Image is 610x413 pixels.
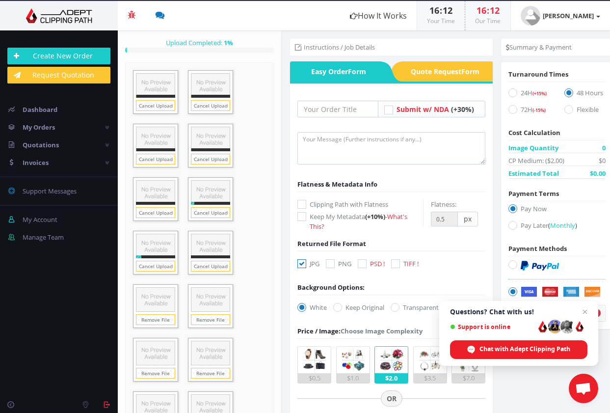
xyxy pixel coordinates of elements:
[301,347,328,373] img: 1.png
[136,207,175,218] a: Cancel Upload
[191,368,230,379] a: Remove File
[23,233,64,242] span: Manage Team
[564,105,606,118] label: Flexible
[224,38,227,47] span: 1
[443,4,452,16] span: 12
[326,259,351,269] label: PNG
[297,327,341,335] span: Price / Image:
[297,303,327,312] label: White
[508,244,567,253] span: Payment Methods
[23,215,57,224] span: My Account
[590,168,606,178] span: $0.00
[222,38,233,47] strong: %
[532,88,547,97] a: (+15%)
[7,8,110,23] img: Adept Graphics
[23,187,77,195] span: Support Messages
[23,105,57,114] span: Dashboard
[506,42,572,52] li: Summary & Payment
[521,6,540,26] img: user_default.jpg
[403,259,419,268] span: TIFF !
[290,61,379,82] a: Easy OrderForm
[486,4,490,16] span: :
[295,42,375,52] li: Instructions / Job Details
[340,1,417,30] a: How It Works
[548,221,577,230] a: (Monthly)
[532,105,546,114] a: (-15%)
[297,282,365,292] div: Background Options:
[490,4,500,16] span: 12
[602,143,606,153] span: 0
[298,373,331,383] div: $0.5
[508,220,606,234] label: Pay Later
[404,61,493,82] a: Quote RequestForm
[297,101,378,117] input: Your Order Title
[417,347,444,373] img: 4.png
[450,340,587,359] span: Chat with Adept Clipping Path
[414,373,447,383] div: $3.5
[397,105,449,114] span: Submit w/ NDA
[429,4,439,16] span: 16
[508,168,559,178] span: Estimated Total
[532,107,546,113] span: (-15%)
[452,373,485,383] div: $7.0
[397,105,474,114] a: Submit w/ NDA (+30%)
[290,61,379,82] span: Easy Order
[297,199,423,209] label: Clipping Path with Flatness
[532,90,547,97] span: (+15%)
[451,105,474,114] span: (+30%)
[550,221,575,230] span: Monthly
[191,154,230,165] a: Cancel Upload
[340,347,367,373] img: 2.png
[479,345,570,354] span: Chat with Adept Clipping Path
[477,4,486,16] span: 16
[7,67,110,83] a: Request Quotation
[370,259,385,268] span: PSD !
[391,303,439,312] label: Transparent
[508,204,606,217] label: Pay Now
[508,189,559,198] span: Payment Terms
[381,390,402,407] span: OR
[297,326,423,336] div: Choose Image Complexity
[375,373,408,383] div: $2.0
[431,199,456,209] label: Flatness:
[348,67,366,76] i: Form
[191,207,230,218] a: Cancel Upload
[521,287,601,298] img: Securely by Stripe
[508,143,558,153] span: Image Quantity
[378,347,405,373] img: 3.png
[297,239,366,248] span: Returned File Format
[23,158,49,167] span: Invoices
[569,374,598,403] a: Open chat
[333,303,384,312] label: Keep Original
[508,105,550,118] label: 72H
[458,212,478,226] span: px
[23,140,59,149] span: Quotations
[23,123,55,132] span: My Orders
[365,212,385,221] span: (+10%)
[543,11,594,20] strong: [PERSON_NAME]
[136,100,175,111] a: Cancel Upload
[599,156,606,165] span: $0
[191,314,230,325] a: Remove File
[439,4,443,16] span: :
[136,368,175,379] a: Remove File
[125,38,274,48] div: Upload Completed:
[337,373,370,383] div: $1.0
[508,88,550,101] label: 24H
[564,88,606,101] label: 48 Hours
[191,261,230,272] a: Cancel Upload
[475,17,501,25] small: Our Time
[404,61,493,82] span: Quote Request
[297,212,423,231] label: Keep My Metadata -
[191,100,230,111] a: Cancel Upload
[461,67,479,76] i: Form
[7,48,110,64] a: Create New Order
[297,180,377,189] span: Flatness & Metadata Info
[508,128,560,137] span: Cost Calculation
[297,259,319,269] label: JPG
[136,154,175,165] a: Cancel Upload
[427,17,455,25] small: Your Time
[508,156,564,165] span: CP Medium: ($2.00)
[450,308,587,316] span: Questions? Chat with us!
[450,323,532,330] span: Support is online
